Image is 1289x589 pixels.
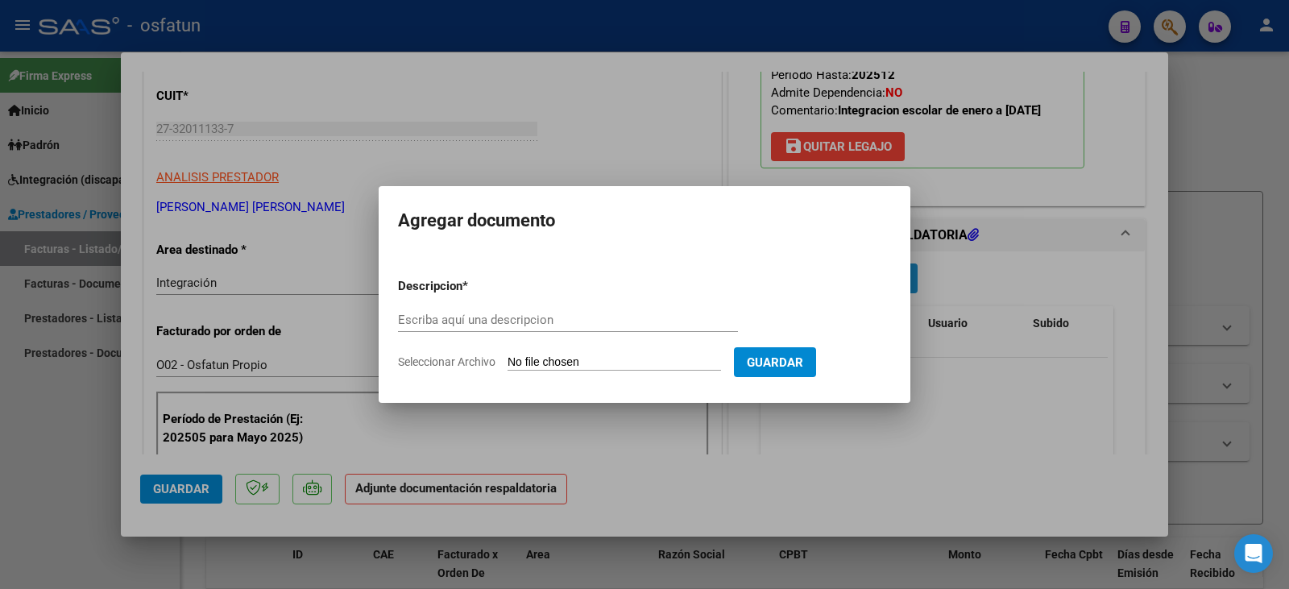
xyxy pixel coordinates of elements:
[1234,534,1273,573] div: Open Intercom Messenger
[734,347,816,377] button: Guardar
[747,355,803,370] span: Guardar
[398,277,546,296] p: Descripcion
[398,355,495,368] span: Seleccionar Archivo
[398,205,891,236] h2: Agregar documento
